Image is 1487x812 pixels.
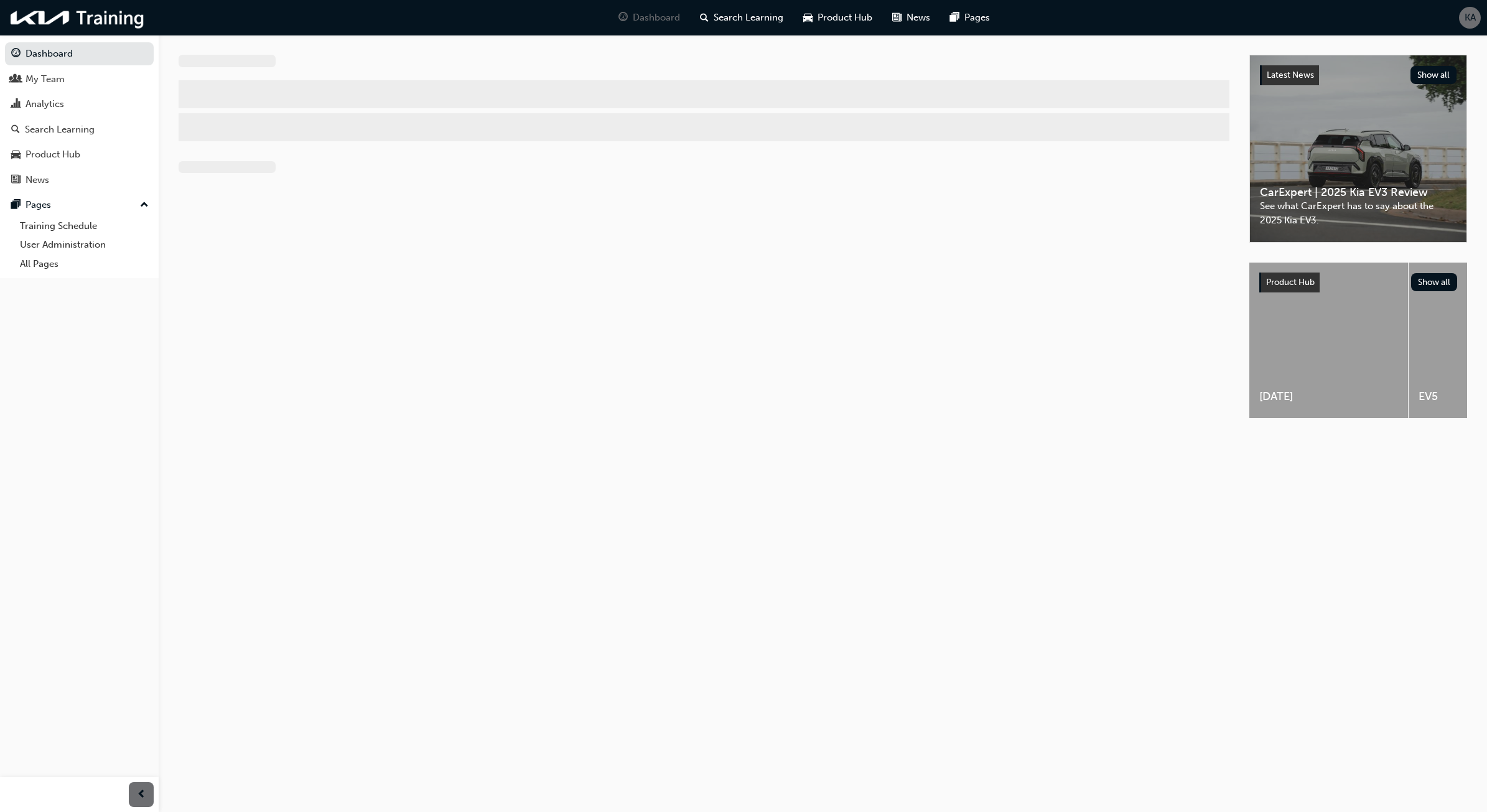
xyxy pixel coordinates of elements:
[1249,55,1467,243] a: Latest NewsShow allCarExpert | 2025 Kia EV3 ReviewSee what CarExpert has to say about the 2025 Ki...
[1249,263,1408,418] a: [DATE]
[964,11,990,25] span: Pages
[907,11,930,25] span: News
[11,99,21,110] span: chart-icon
[11,175,21,186] span: news-icon
[140,197,149,213] span: up-icon
[1259,273,1457,292] a: Product HubShow all
[15,235,154,254] a: User Administration
[882,5,940,30] a: news-iconNews
[793,5,882,30] a: car-iconProduct Hub
[1260,185,1457,200] span: CarExpert | 2025 Kia EV3 Review
[633,11,680,25] span: Dashboard
[700,10,709,26] span: search-icon
[15,217,154,236] a: Training Schedule
[818,11,872,25] span: Product Hub
[5,118,154,141] a: Search Learning
[1459,7,1481,29] button: KA
[11,149,21,161] span: car-icon
[5,93,154,116] a: Analytics
[26,72,65,86] div: My Team
[1266,277,1315,287] span: Product Hub
[5,143,154,166] a: Product Hub
[25,123,95,137] div: Search Learning
[618,10,628,26] span: guage-icon
[950,10,959,26] span: pages-icon
[5,68,154,91] a: My Team
[608,5,690,30] a: guage-iconDashboard
[803,10,813,26] span: car-icon
[690,5,793,30] a: search-iconSearch Learning
[1260,199,1457,227] span: See what CarExpert has to say about the 2025 Kia EV3.
[1267,70,1314,80] span: Latest News
[11,74,21,85] span: people-icon
[26,147,80,162] div: Product Hub
[5,169,154,192] a: News
[26,173,49,187] div: News
[15,254,154,274] a: All Pages
[1260,65,1457,85] a: Latest NewsShow all
[5,42,154,65] a: Dashboard
[5,40,154,194] button: DashboardMy TeamAnalyticsSearch LearningProduct HubNews
[1465,11,1476,25] span: KA
[26,97,64,111] div: Analytics
[5,194,154,217] button: Pages
[892,10,902,26] span: news-icon
[1411,273,1458,291] button: Show all
[26,198,51,212] div: Pages
[11,49,21,60] span: guage-icon
[11,124,20,136] span: search-icon
[11,200,21,211] span: pages-icon
[1410,66,1457,84] button: Show all
[6,5,149,30] img: kia-training
[1259,390,1398,404] span: [DATE]
[137,787,146,803] span: prev-icon
[714,11,783,25] span: Search Learning
[940,5,1000,30] a: pages-iconPages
